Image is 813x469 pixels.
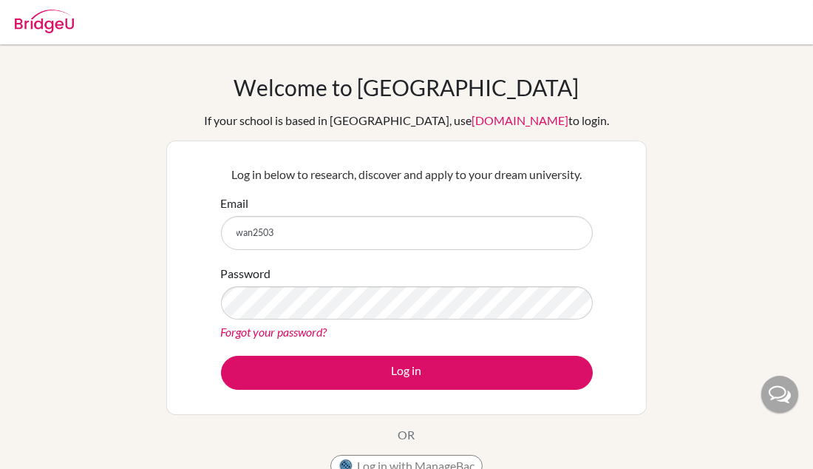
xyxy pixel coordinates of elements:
p: Log in below to research, discover and apply to your dream university. [221,166,593,183]
label: Email [221,195,249,212]
a: Forgot your password? [221,325,327,339]
p: OR [398,426,415,444]
label: Password [221,265,271,283]
h1: Welcome to [GEOGRAPHIC_DATA] [234,74,579,101]
a: [DOMAIN_NAME] [472,113,568,127]
img: Bridge-U [15,10,74,33]
span: Help [32,10,62,24]
div: If your school is based in [GEOGRAPHIC_DATA], use to login. [204,112,609,129]
button: Log in [221,356,593,390]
